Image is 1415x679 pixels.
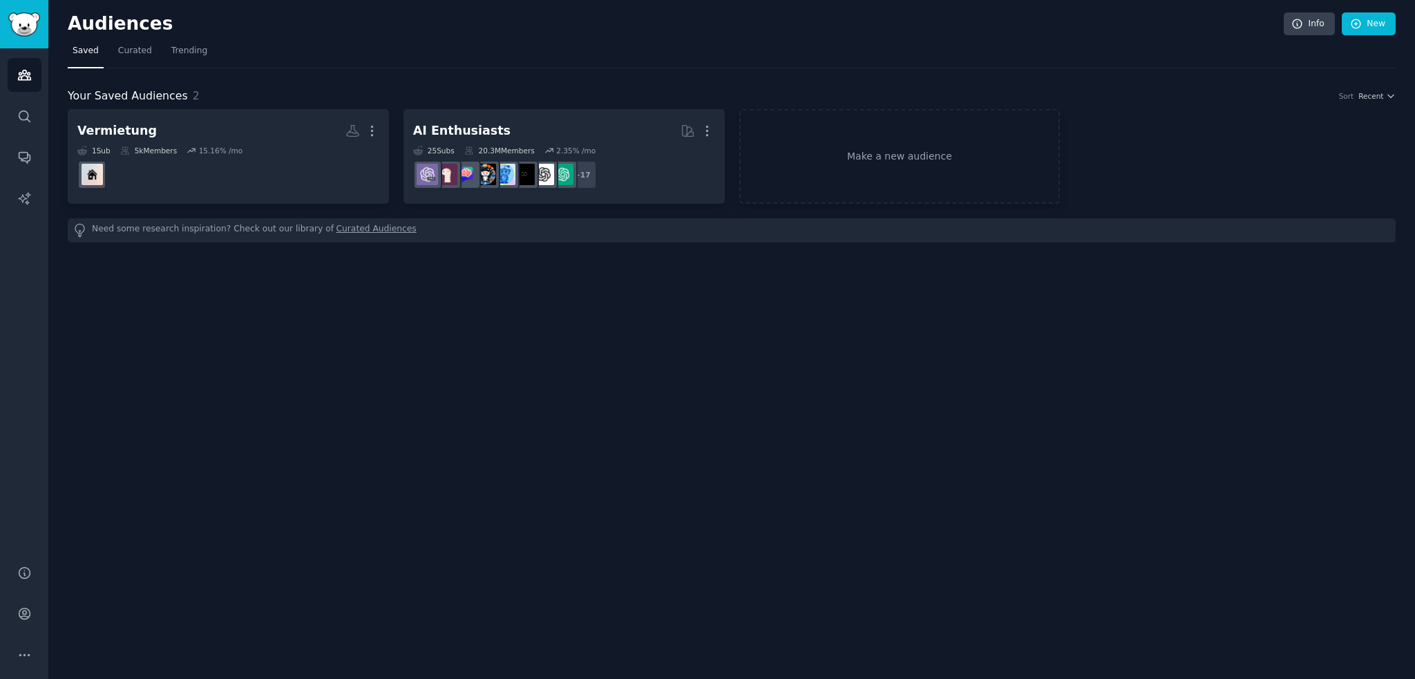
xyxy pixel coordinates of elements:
[171,45,207,57] span: Trending
[167,40,212,68] a: Trending
[1284,12,1335,36] a: Info
[68,13,1284,35] h2: Audiences
[568,160,597,189] div: + 17
[193,89,200,102] span: 2
[403,109,725,204] a: AI Enthusiasts25Subs20.3MMembers2.35% /mo+17ChatGPTOpenAIArtificialInteligenceartificialaiArtChat...
[68,218,1396,242] div: Need some research inspiration? Check out our library of
[513,164,535,185] img: ArtificialInteligence
[113,40,157,68] a: Curated
[417,164,438,185] img: ChatGPTPro
[336,223,417,238] a: Curated Audiences
[413,146,455,155] div: 25 Sub s
[1358,91,1396,101] button: Recent
[1358,91,1383,101] span: Recent
[494,164,515,185] img: artificial
[1342,12,1396,36] a: New
[739,109,1061,204] a: Make a new audience
[199,146,243,155] div: 15.16 % /mo
[77,122,157,140] div: Vermietung
[413,122,511,140] div: AI Enthusiasts
[73,45,99,57] span: Saved
[68,88,188,105] span: Your Saved Audiences
[475,164,496,185] img: aiArt
[120,146,177,155] div: 5k Members
[77,146,111,155] div: 1 Sub
[552,164,573,185] img: ChatGPT
[118,45,152,57] span: Curated
[68,109,389,204] a: Vermietung1Sub5kMembers15.16% /moVermieten
[8,12,40,37] img: GummySearch logo
[68,40,104,68] a: Saved
[455,164,477,185] img: ChatGPTPromptGenius
[533,164,554,185] img: OpenAI
[436,164,457,185] img: LocalLLaMA
[82,164,103,185] img: Vermieten
[1339,91,1354,101] div: Sort
[556,146,596,155] div: 2.35 % /mo
[464,146,535,155] div: 20.3M Members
